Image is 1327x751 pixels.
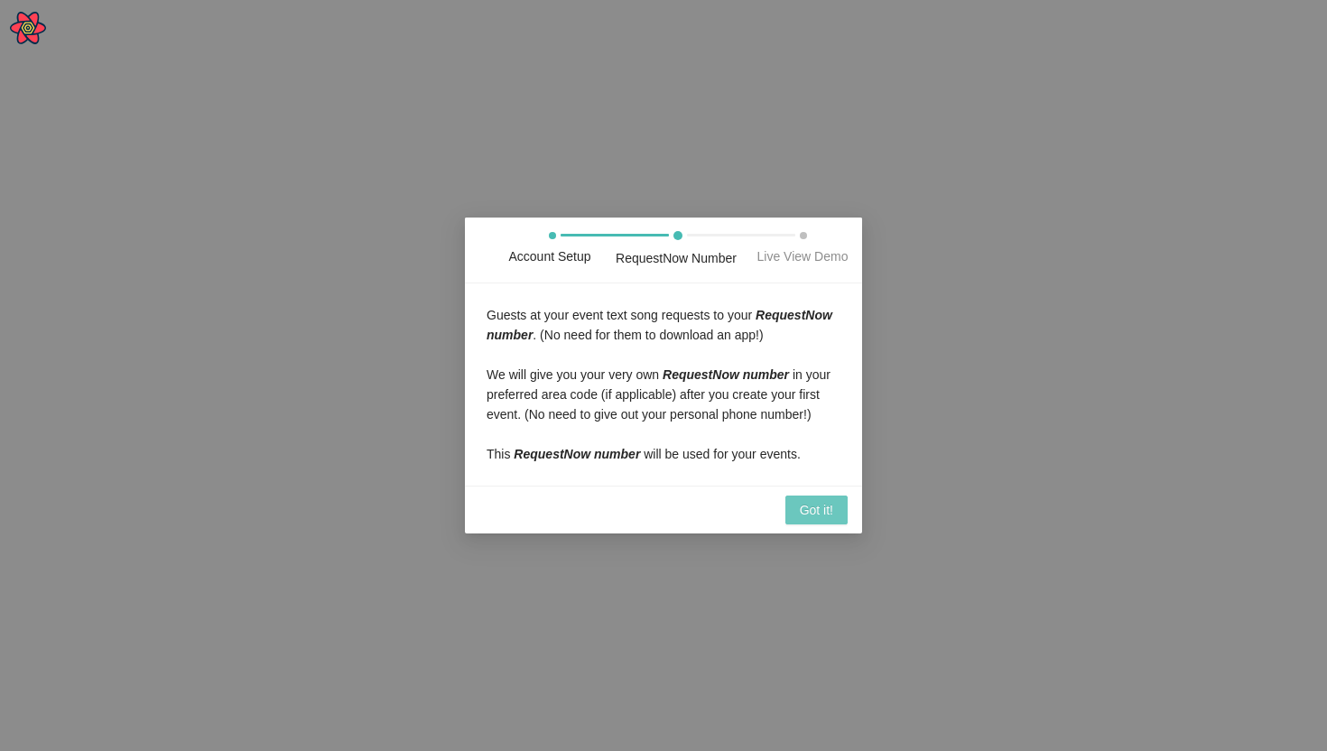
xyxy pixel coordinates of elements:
div: RequestNow Number [616,248,737,268]
span: We will give you your very own in your preferred area code (if applicable) after you create your ... [487,367,831,461]
i: RequestNow number [487,308,832,342]
div: Live View Demo [757,246,849,266]
i: RequestNow number [663,367,789,382]
span: Guests at your event text song requests to your . (No need for them to download an app!) [487,308,832,342]
span: Got it! [800,500,833,520]
button: Got it! [785,496,848,524]
button: Open React Query Devtools [10,10,46,46]
i: RequestNow number [514,447,640,461]
div: Account Setup [508,246,590,266]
